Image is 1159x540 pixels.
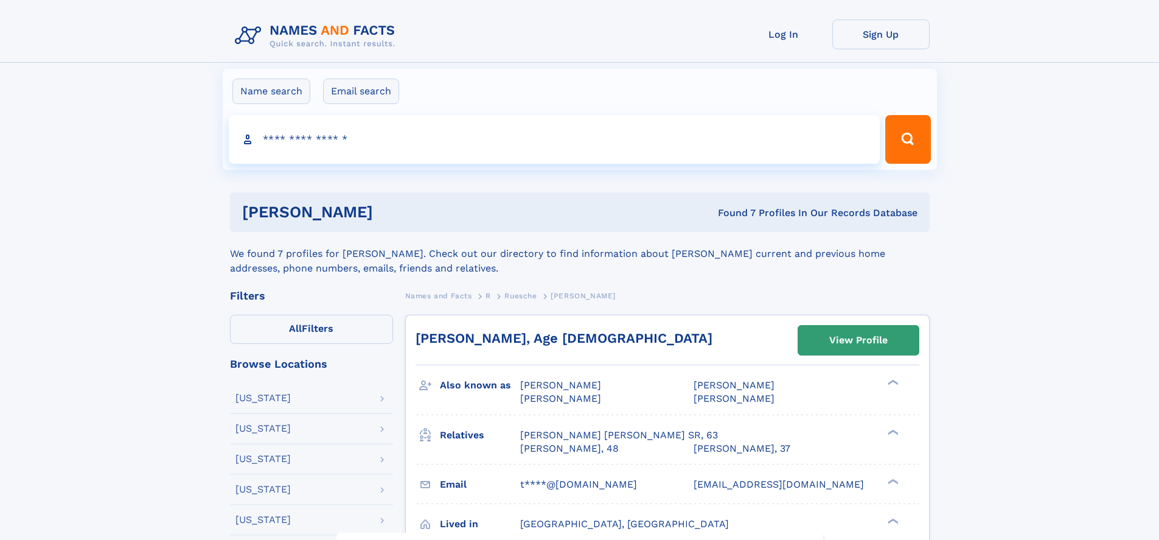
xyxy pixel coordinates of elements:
[230,359,393,370] div: Browse Locations
[323,79,399,104] label: Email search
[235,424,291,433] div: [US_STATE]
[235,454,291,464] div: [US_STATE]
[232,79,310,104] label: Name search
[694,442,790,455] a: [PERSON_NAME], 37
[694,379,774,391] span: [PERSON_NAME]
[551,292,616,300] span: [PERSON_NAME]
[885,477,899,485] div: ❯
[885,379,899,387] div: ❯
[545,206,917,220] div: Found 7 Profiles In Our Records Database
[440,474,520,495] h3: Email
[235,515,291,525] div: [US_STATE]
[885,428,899,436] div: ❯
[486,292,491,300] span: R
[289,323,302,334] span: All
[242,205,546,220] h1: [PERSON_NAME]
[235,485,291,494] div: [US_STATE]
[735,19,832,49] a: Log In
[440,425,520,446] h3: Relatives
[520,429,718,442] a: [PERSON_NAME] [PERSON_NAME] SR, 63
[405,288,472,303] a: Names and Facts
[504,288,537,303] a: Ruesche
[885,517,899,525] div: ❯
[504,292,537,300] span: Ruesche
[229,115,880,164] input: search input
[235,393,291,403] div: [US_STATE]
[230,290,393,301] div: Filters
[440,514,520,535] h3: Lived in
[230,232,930,276] div: We found 7 profiles for [PERSON_NAME]. Check out our directory to find information about [PERSON_...
[230,19,405,52] img: Logo Names and Facts
[520,518,729,530] span: [GEOGRAPHIC_DATA], [GEOGRAPHIC_DATA]
[230,315,393,344] label: Filters
[885,115,930,164] button: Search Button
[798,326,919,355] a: View Profile
[440,375,520,396] h3: Also known as
[832,19,930,49] a: Sign Up
[694,479,864,490] span: [EMAIL_ADDRESS][DOMAIN_NAME]
[520,442,619,455] a: [PERSON_NAME], 48
[520,379,601,391] span: [PERSON_NAME]
[694,393,774,404] span: [PERSON_NAME]
[829,326,888,354] div: View Profile
[416,331,712,346] a: [PERSON_NAME], Age [DEMOGRAPHIC_DATA]
[520,393,601,404] span: [PERSON_NAME]
[486,288,491,303] a: R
